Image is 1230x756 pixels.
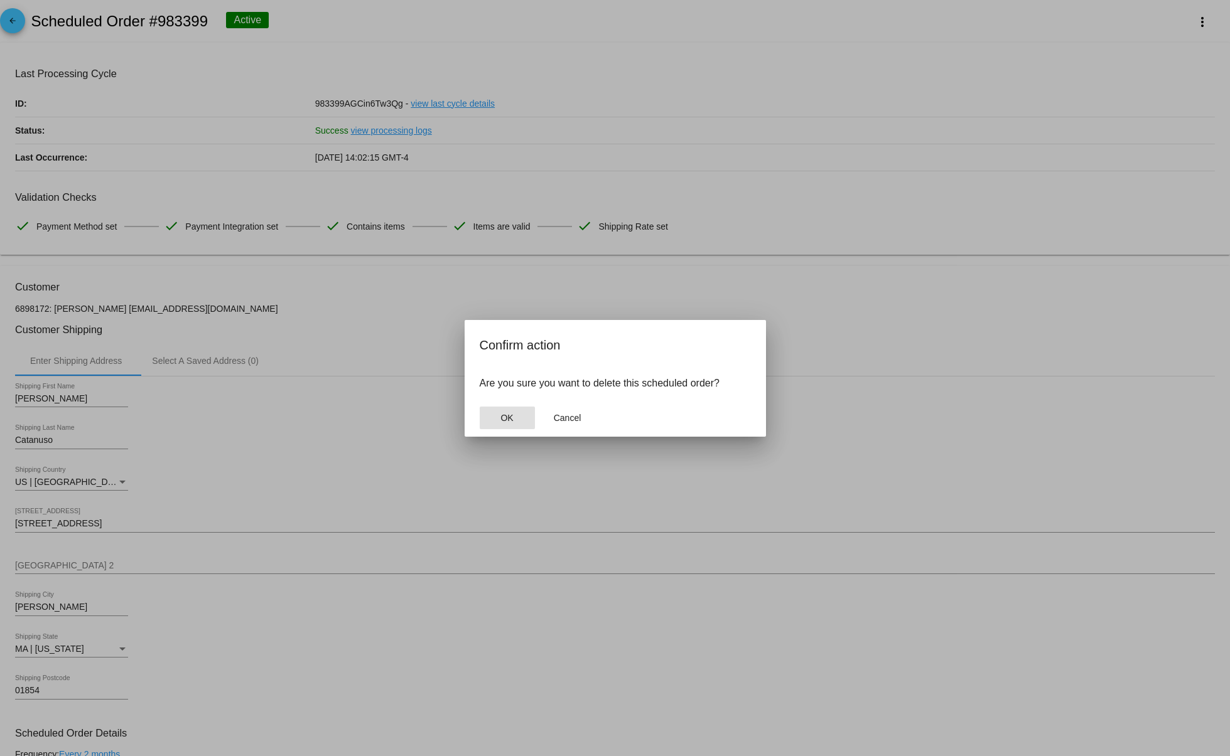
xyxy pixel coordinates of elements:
[540,407,595,429] button: Close dialog
[480,378,751,389] p: Are you sure you want to delete this scheduled order?
[500,413,513,423] span: OK
[554,413,581,423] span: Cancel
[480,407,535,429] button: Close dialog
[480,335,751,355] h2: Confirm action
